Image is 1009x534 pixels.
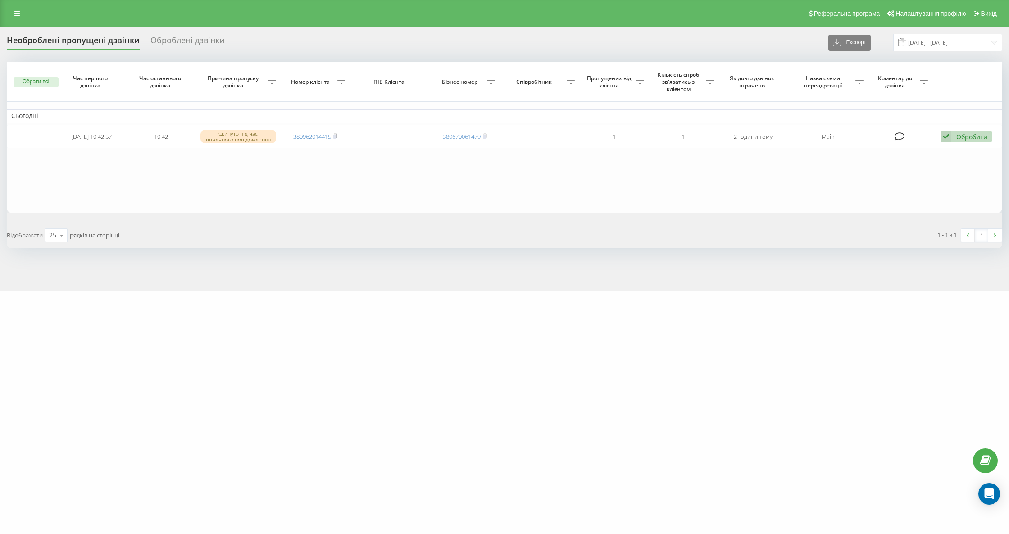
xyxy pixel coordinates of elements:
[64,75,118,89] span: Час першого дзвінка
[975,229,988,242] a: 1
[653,71,706,92] span: Кількість спроб зв'язатись з клієнтом
[7,36,140,50] div: Необроблені пропущені дзвінки
[828,35,871,51] button: Експорт
[649,125,718,149] td: 1
[504,78,567,86] span: Співробітник
[358,78,422,86] span: ПІБ Клієнта
[873,75,920,89] span: Коментар до дзвінка
[443,132,481,141] a: 380670061479
[293,132,331,141] a: 380962014415
[937,230,957,239] div: 1 - 1 з 1
[793,75,855,89] span: Назва схеми переадресації
[718,125,788,149] td: 2 години тому
[978,483,1000,505] div: Open Intercom Messenger
[7,109,1002,123] td: Сьогодні
[14,77,59,87] button: Обрати всі
[788,125,868,149] td: Main
[57,125,127,149] td: [DATE] 10:42:57
[7,231,43,239] span: Відображати
[434,78,487,86] span: Бізнес номер
[70,231,119,239] span: рядків на сторінці
[579,125,649,149] td: 1
[49,231,56,240] div: 25
[584,75,636,89] span: Пропущених від клієнта
[981,10,997,17] span: Вихід
[200,75,268,89] span: Причина пропуску дзвінка
[126,125,196,149] td: 10:42
[285,78,338,86] span: Номер клієнта
[726,75,781,89] span: Як довго дзвінок втрачено
[150,36,224,50] div: Оброблені дзвінки
[200,130,276,143] div: Скинуто під час вітального повідомлення
[134,75,188,89] span: Час останнього дзвінка
[895,10,966,17] span: Налаштування профілю
[956,132,987,141] div: Обробити
[814,10,880,17] span: Реферальна програма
